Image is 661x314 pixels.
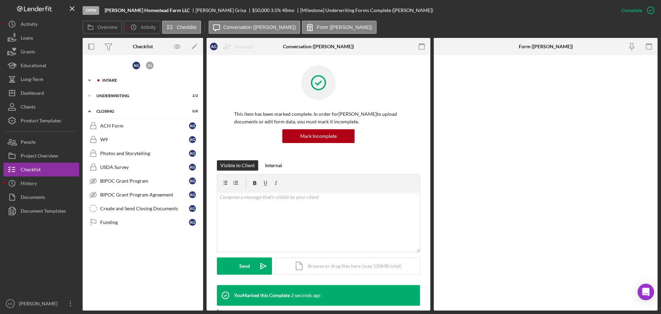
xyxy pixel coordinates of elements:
[100,192,189,197] div: BIPOC Grant Program Agreement
[210,43,218,50] div: A G
[223,24,296,30] label: Conversation ([PERSON_NAME])
[97,24,117,30] label: Overview
[282,8,294,13] div: 48 mo
[300,8,433,13] div: [Milestone] Underwriting Forms Complete ([PERSON_NAME])
[100,137,189,142] div: W9
[86,160,200,174] a: USDA SurveyAG
[252,7,270,13] span: $50,000
[86,202,200,215] a: Create and Send Closing DocumentsAG
[234,293,290,298] div: You Marked this Complete
[189,164,196,171] div: A G
[100,220,189,225] div: Funding
[83,21,122,34] button: Overview
[86,215,200,229] a: FundingAG
[300,129,337,143] div: Mark Incomplete
[124,21,160,34] button: Activity
[317,24,372,30] label: Form ([PERSON_NAME])
[3,163,79,176] button: Checklist
[162,21,201,34] button: Checklist
[21,149,58,164] div: Project Overview
[186,109,198,113] div: 0 / 8
[17,297,62,312] div: [PERSON_NAME]
[105,8,190,13] b: [PERSON_NAME] Homestead Farm LLC
[3,190,79,204] button: Documents
[262,160,285,171] button: Internal
[291,293,321,298] time: 2025-09-25 19:06
[21,86,44,102] div: Dashboard
[83,6,99,15] div: Open
[235,40,253,53] div: Reassign
[102,78,195,82] div: Intake
[86,146,200,160] a: Photos and StorytellingAG
[3,149,79,163] button: Project Overview
[302,21,377,34] button: Form ([PERSON_NAME])
[519,44,573,49] div: Form ([PERSON_NAME])
[3,59,79,72] button: Educational
[21,114,61,129] div: Product Templates
[3,297,79,311] button: ES[PERSON_NAME]
[186,94,198,98] div: 2 / 2
[3,45,79,59] button: Grants
[21,163,41,178] div: Checklist
[21,72,43,88] div: Long-Term
[21,59,46,74] div: Educational
[3,31,79,45] button: Loans
[220,160,255,171] div: Visible to Client
[96,109,181,113] div: Closing
[217,257,272,275] button: Send
[21,17,38,33] div: Activity
[3,114,79,128] a: Product Templates
[209,21,301,34] button: Conversation ([PERSON_NAME])
[189,150,196,157] div: A G
[265,160,282,171] div: Internal
[207,40,260,53] button: AGReassign
[100,178,189,184] div: BIPOC Grant Program
[3,17,79,31] a: Activity
[3,135,79,149] button: People
[217,160,258,171] button: Visible to Client
[3,100,79,114] button: Clients
[86,188,200,202] a: BIPOC Grant Program AgreementAG
[3,176,79,190] button: History
[100,151,189,156] div: Photos and Storytelling
[140,24,156,30] label: Activity
[189,219,196,226] div: A G
[196,8,252,13] div: [PERSON_NAME] Grisa
[86,133,200,146] a: W9AG
[146,62,154,69] div: J G
[3,72,79,86] button: Long-Term
[621,3,642,17] div: Complete
[100,206,189,211] div: Create and Send Closing Documents
[282,129,355,143] button: Mark Incomplete
[3,86,79,100] button: Dashboard
[234,110,403,126] p: This item has been marked complete. In order for [PERSON_NAME] to upload documents or edit form d...
[21,100,35,115] div: Clients
[283,44,354,49] div: Conversation ([PERSON_NAME])
[239,257,250,275] div: Send
[189,205,196,212] div: A G
[96,94,181,98] div: Underwriting
[8,302,13,306] text: ES
[189,191,196,198] div: A G
[189,136,196,143] div: A G
[133,44,153,49] div: Checklist
[271,8,281,13] div: 3.5 %
[21,176,37,192] div: History
[177,24,197,30] label: Checklist
[189,178,196,184] div: A G
[21,45,35,60] div: Grants
[615,3,658,17] button: Complete
[21,31,33,47] div: Loans
[638,284,654,300] div: Open Intercom Messenger
[133,62,140,69] div: A G
[189,122,196,129] div: A G
[21,204,66,220] div: Document Templates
